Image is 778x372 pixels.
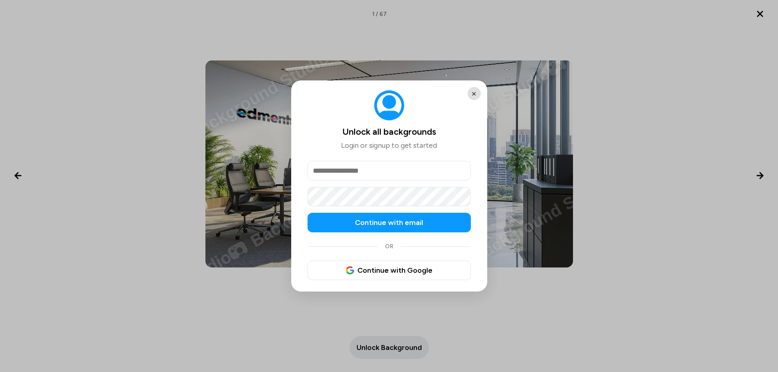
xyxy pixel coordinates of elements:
[468,87,481,100] button: Close
[308,261,471,280] button: GoogleContinue with Google
[342,127,436,137] h2: Unlock all backgrounds
[308,213,471,232] button: Continue with email
[341,140,437,151] p: Login or signup to get started
[346,265,432,276] span: Continue with Google
[346,266,354,274] img: Google
[355,217,423,228] span: Continue with email
[385,242,393,251] span: OR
